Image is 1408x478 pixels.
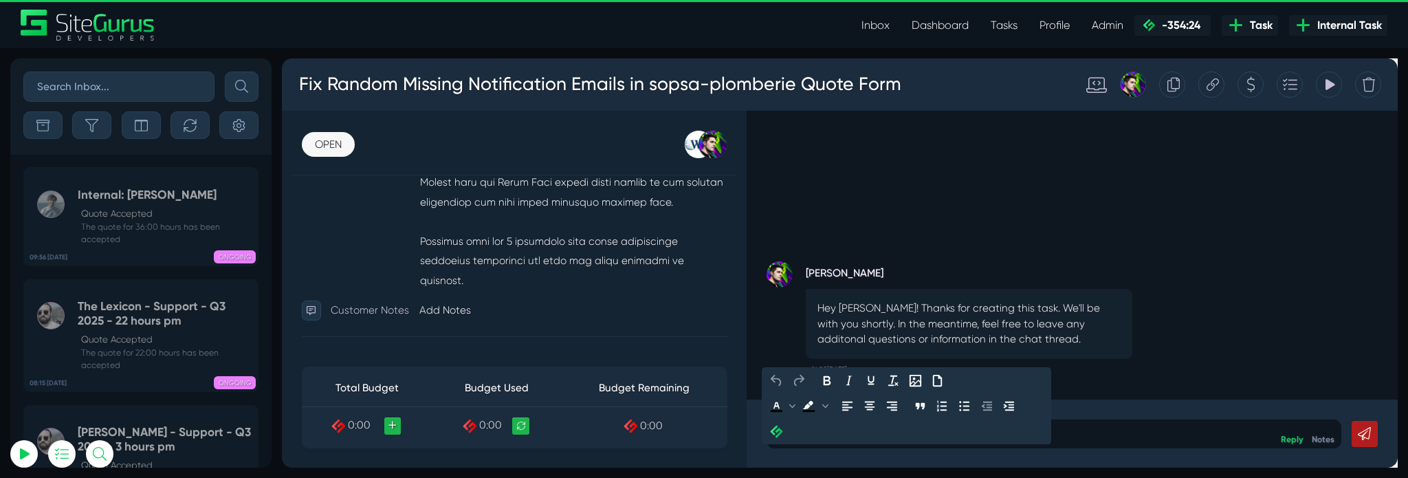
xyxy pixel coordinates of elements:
button: Upload File [679,327,702,351]
span: ONGOING [214,376,256,389]
a: Profile [1028,12,1081,39]
button: Increase indent [753,354,777,378]
span: Task [1244,17,1273,34]
th: Total Budget [21,327,159,366]
p: Hey [PERSON_NAME]! Thanks for creating this task. We'll be with you shortly. In the meantime, fee... [564,254,883,304]
button: Undo [509,327,532,351]
div: Duplicate this Task [923,14,951,41]
button: Bullet list [707,354,730,378]
div: Delete Task [1130,14,1157,41]
img: Sitegurus Logo [21,10,155,41]
button: Clear formatting [632,327,655,351]
h3: Fix Random Missing Notification Emails in sopsa-plomberie Quote Form [17,10,652,45]
b: 09:56 [DATE] [30,252,67,262]
span: ONGOING [214,250,256,263]
button: Align left [584,354,607,378]
strong: [PERSON_NAME] [551,213,895,234]
p: Customer Notes [52,255,144,276]
a: Admin [1081,12,1134,39]
input: Search Inbox... [23,72,214,102]
div: Background color Black [543,354,577,378]
a: 09:56 [DATE] Internal: [PERSON_NAME]Quote Accepted The quote for 36:00 hours has been accepted ON... [23,167,258,266]
a: Recalculate Budget Used [243,378,261,395]
button: Log In [45,243,196,272]
div: View Tracking Items [1088,14,1116,41]
div: Create a Quote [1006,14,1033,41]
a: Inbox [850,12,901,39]
span: -354:24 [1156,19,1200,32]
p: Quote Accepted [81,207,252,221]
h5: Internal: [PERSON_NAME] [78,188,252,202]
button: Italic [585,327,608,351]
a: SiteGurus [21,10,155,41]
th: Budget Remaining [294,327,469,366]
button: Numbered list [683,354,707,378]
p: Quote Accepted [81,333,252,347]
a: -354:24 [1134,15,1211,36]
button: Underline [608,327,632,351]
a: 08:15 [DATE] The Lexicon - Support - Q3 2025 - 22 hours pmQuote Accepted The quote for 22:00 hour... [23,279,258,392]
h5: The Lexicon - Support - Q3 2025 - 22 hours pm [78,299,252,327]
span: 0:00 [208,380,232,393]
small: The quote for 22:00 hours has been accepted [78,347,252,371]
a: Notes [1084,395,1108,406]
button: Align center [607,354,630,378]
small: 16:00[DATE] [558,316,595,338]
p: Add Notes [144,255,469,276]
b: 08:15 [DATE] [30,378,67,388]
div: Text color Black [509,354,543,378]
small: The quote for 36:00 hours has been accepted [78,221,252,246]
button: Bold [562,327,585,351]
button: Blockquote [660,354,683,378]
a: Internal Task [1289,15,1387,36]
span: Internal Task [1312,17,1382,34]
button: Align right [630,354,654,378]
div: Copy this Task URL [965,14,992,41]
div: Josh Carter [868,14,910,41]
div: Add to Task Drawer [1047,14,1075,41]
a: + [107,378,125,395]
p: Quote Accepted [81,459,252,472]
th: Budget Used [159,327,294,366]
span: 0:00 [377,380,401,393]
h5: [PERSON_NAME] - Support - Q3 2025 - 3 hours pm [78,425,252,453]
button: Insert/edit image [655,327,679,351]
a: Reply [1052,395,1075,406]
a: Tasks [980,12,1028,39]
p: INTERNAL SUB-TASKS [21,309,469,326]
button: Insert Credit Icon [509,381,532,404]
button: Decrease indent [730,354,753,378]
div: Standard [833,14,868,41]
a: Task [1222,15,1278,36]
a: Dashboard [901,12,980,39]
button: Redo [532,327,555,351]
span: 0:00 [69,380,93,393]
a: OPEN [21,78,76,104]
input: Email [45,162,196,192]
